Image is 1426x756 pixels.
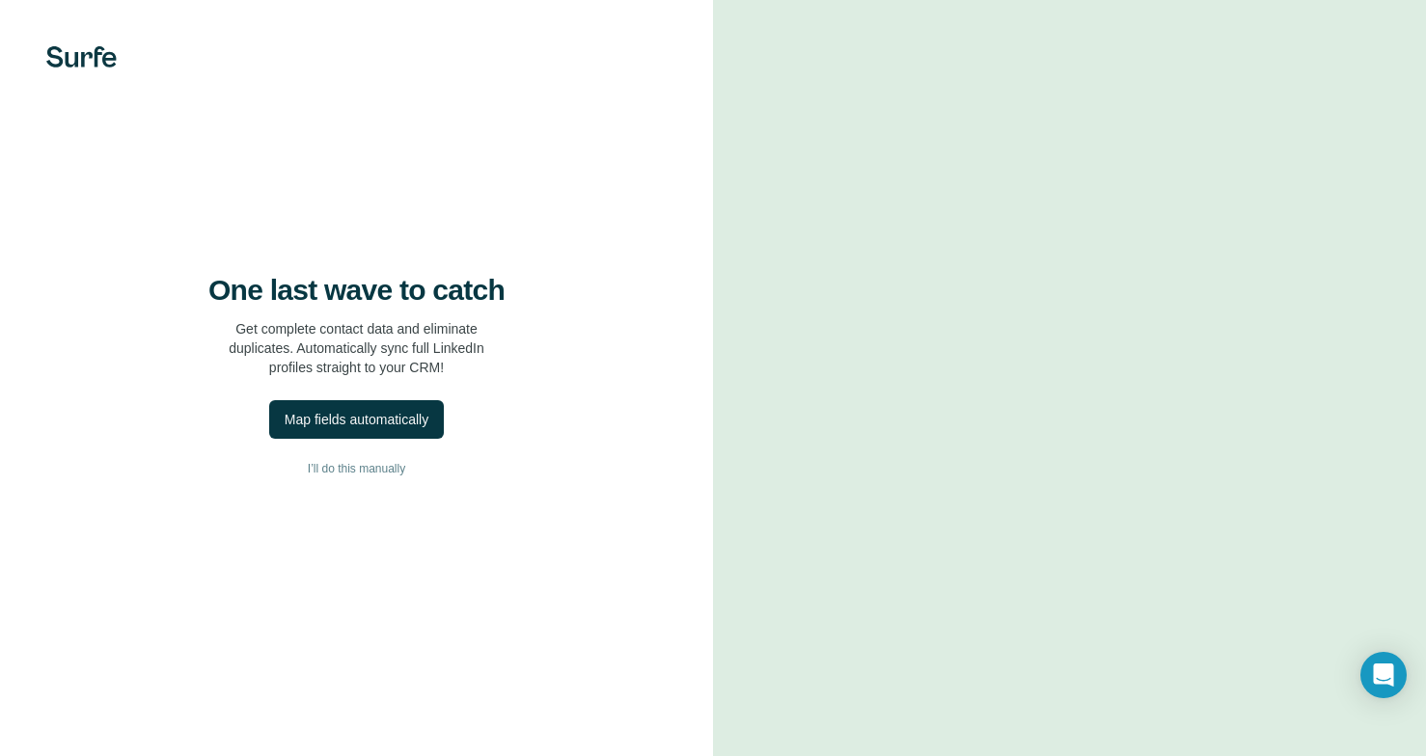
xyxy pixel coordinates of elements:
[1360,652,1407,698] div: Open Intercom Messenger
[229,319,484,377] p: Get complete contact data and eliminate duplicates. Automatically sync full LinkedIn profiles str...
[269,400,444,439] button: Map fields automatically
[308,460,405,477] span: I’ll do this manually
[285,410,428,429] div: Map fields automatically
[39,454,674,483] button: I’ll do this manually
[46,46,117,67] img: Surfe's logo
[208,273,505,308] h4: One last wave to catch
